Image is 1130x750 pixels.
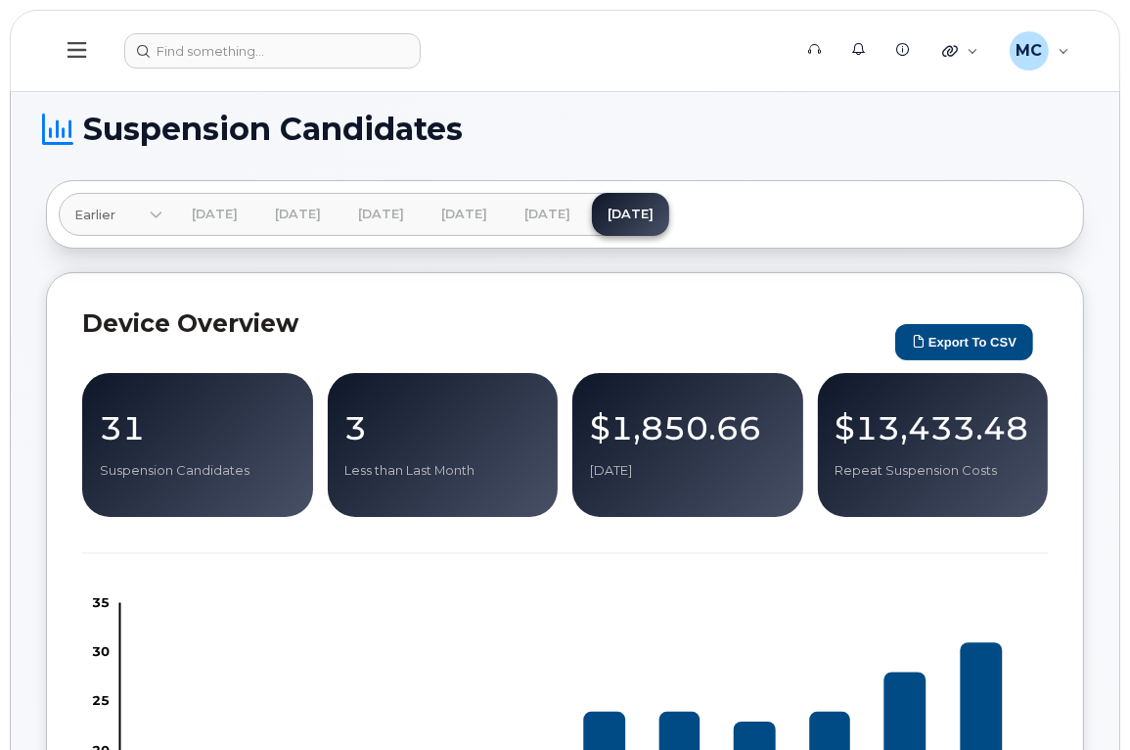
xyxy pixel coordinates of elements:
button: Export to CSV [895,324,1033,360]
p: [DATE] [590,462,786,480]
h2: Device Overview [82,308,885,338]
tspan: 25 [92,693,110,709]
span: Suspension Candidates [83,115,463,144]
a: [DATE] [176,193,253,236]
tspan: 30 [92,643,110,659]
a: [DATE] [259,193,337,236]
p: Suspension Candidates [100,462,295,480]
span: Earlier [74,206,115,224]
tspan: 35 [92,594,110,610]
a: [DATE] [592,193,669,236]
p: 3 [345,410,541,445]
a: [DATE] [509,193,586,236]
a: [DATE] [342,193,420,236]
a: [DATE] [426,193,503,236]
p: Less than Last Month [345,462,541,480]
p: $1,850.66 [590,410,786,445]
p: $13,433.48 [836,410,1031,445]
p: 31 [100,410,295,445]
a: Earlier [59,193,162,236]
p: Repeat Suspension Costs [836,462,1031,480]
